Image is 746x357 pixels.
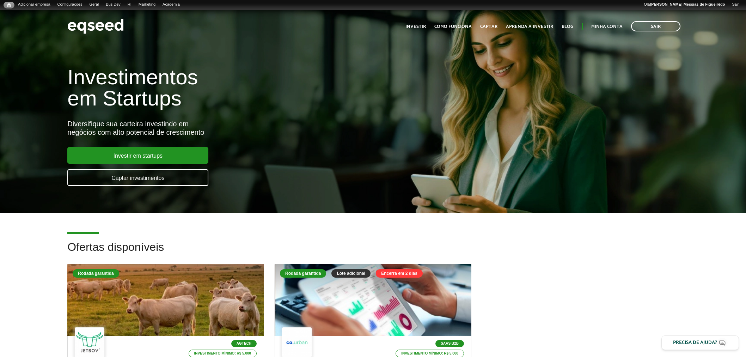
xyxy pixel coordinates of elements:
[67,147,208,164] a: Investir em startups
[480,24,497,29] a: Captar
[14,2,54,7] a: Adicionar empresa
[631,21,680,31] a: Sair
[7,2,11,7] span: Início
[405,24,426,29] a: Investir
[67,17,124,36] img: EqSeed
[67,241,678,264] h2: Ofertas disponíveis
[4,2,14,8] a: Início
[434,24,472,29] a: Como funciona
[506,24,553,29] a: Aprenda a investir
[435,340,464,347] p: SaaS B2B
[331,269,371,278] div: Lote adicional
[159,2,183,7] a: Academia
[135,2,159,7] a: Marketing
[67,169,208,186] a: Captar investimentos
[67,120,430,137] div: Diversifique sua carteira investindo em negócios com alto potencial de crescimento
[231,340,257,347] p: Agtech
[591,24,623,29] a: Minha conta
[124,2,135,7] a: RI
[728,2,742,7] a: Sair
[650,2,725,6] strong: [PERSON_NAME] Messias de Figueirêdo
[73,269,119,278] div: Rodada garantida
[562,24,573,29] a: Blog
[86,2,102,7] a: Geral
[67,67,430,109] h1: Investimentos em Startups
[376,269,423,278] div: Encerra em 2 dias
[54,2,86,7] a: Configurações
[640,2,728,7] a: Olá[PERSON_NAME] Messias de Figueirêdo
[280,269,326,278] div: Rodada garantida
[102,2,124,7] a: Bus Dev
